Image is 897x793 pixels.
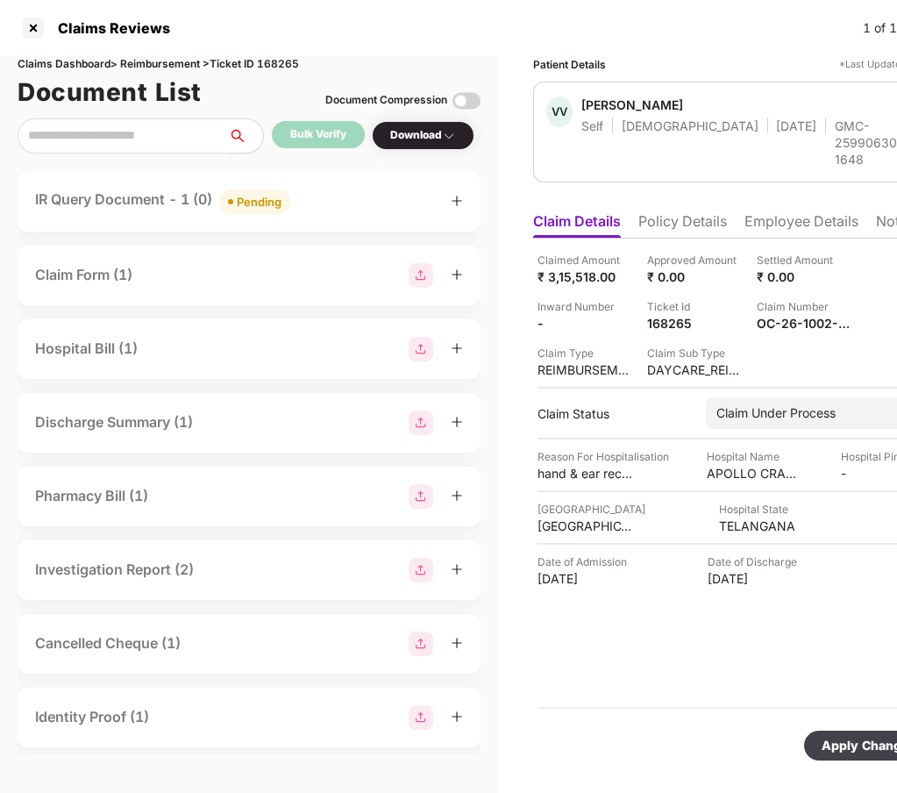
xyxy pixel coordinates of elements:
span: search [227,129,263,143]
h1: Document List [18,73,202,111]
div: [GEOGRAPHIC_DATA] [537,518,634,534]
div: REIMBURSEMENT [537,361,634,378]
div: ₹ 0.00 [757,268,853,285]
span: plus [451,195,463,207]
div: Hospital State [719,501,815,518]
span: plus [451,489,463,502]
li: Policy Details [638,212,727,238]
div: Claimed Amount [537,252,634,268]
img: svg+xml;base64,PHN2ZyBpZD0iR3JvdXBfMjg4MTMiIGRhdGEtbmFtZT0iR3JvdXAgMjg4MTMiIHhtbG5zPSJodHRwOi8vd3... [409,558,433,582]
span: plus [451,563,463,575]
img: svg+xml;base64,PHN2ZyBpZD0iR3JvdXBfMjg4MTMiIGRhdGEtbmFtZT0iR3JvdXAgMjg4MTMiIHhtbG5zPSJodHRwOi8vd3... [409,263,433,288]
div: Claim Form (1) [35,264,132,286]
div: Discharge Summary (1) [35,411,193,433]
div: Self [581,118,603,168]
div: Investigation Report (2) [35,559,194,581]
div: hand & ear reconstrauction post burn [537,465,634,482]
div: Claim Type [537,345,634,361]
div: APOLLO CRADLE(A UNIT OF Apollo SPECIALTY HOSPITALS PVT LTD) - [GEOGRAPHIC_DATA] [707,465,803,482]
div: Patient Details [533,56,606,73]
button: search [227,118,264,154]
span: plus [451,711,463,723]
div: Bulk Verify [290,126,346,143]
div: Reason For Hospitalisation [537,448,669,465]
div: Claims Reviews [47,19,170,37]
div: Date of Discharge [708,554,804,570]
div: Inward Number [537,298,634,315]
div: Hospital Name [707,448,803,465]
div: [PERSON_NAME] [581,96,683,113]
div: Claim Sub Type [647,345,744,361]
div: [DATE] [708,570,804,587]
span: plus [451,416,463,428]
img: svg+xml;base64,PHN2ZyBpZD0iR3JvdXBfMjg4MTMiIGRhdGEtbmFtZT0iR3JvdXAgMjg4MTMiIHhtbG5zPSJodHRwOi8vd3... [409,632,433,656]
div: Cancelled Cheque (1) [35,632,181,654]
div: DAYCARE_REIMBURSEMENT [647,361,744,378]
div: Pharmacy Bill (1) [35,485,148,507]
div: TELANGANA [719,518,815,534]
img: svg+xml;base64,PHN2ZyBpZD0iRHJvcGRvd24tMzJ4MzIiIHhtbG5zPSJodHRwOi8vd3d3LnczLm9yZy8yMDAwL3N2ZyIgd2... [442,129,456,143]
div: IR Query Document - 1 (0) [35,189,290,214]
span: plus [451,268,463,281]
div: - [537,315,634,332]
div: Hospital Bill (1) [35,338,138,360]
div: [DATE] [776,118,816,168]
li: Claim Details [533,212,621,238]
div: Settled Amount [757,252,853,268]
div: Download [390,127,456,144]
div: 168265 [647,315,744,332]
div: VV [546,96,573,127]
div: Claim Status [537,405,688,422]
li: Employee Details [744,212,858,238]
div: ₹ 3,15,518.00 [537,268,634,285]
div: Identity Proof (1) [35,706,149,728]
div: [DATE] [537,570,634,587]
img: svg+xml;base64,PHN2ZyBpZD0iR3JvdXBfMjg4MTMiIGRhdGEtbmFtZT0iR3JvdXAgMjg4MTMiIHhtbG5zPSJodHRwOi8vd3... [409,337,433,361]
div: Document Compression [325,92,447,109]
div: Claims Dashboard > Reimbursement > Ticket ID 168265 [18,56,481,73]
div: Date of Admission [537,554,634,570]
div: Approved Amount [647,252,744,268]
div: [GEOGRAPHIC_DATA] [537,501,645,518]
img: svg+xml;base64,PHN2ZyBpZD0iR3JvdXBfMjg4MTMiIGRhdGEtbmFtZT0iR3JvdXAgMjg4MTMiIHhtbG5zPSJodHRwOi8vd3... [409,484,433,509]
span: plus [451,637,463,649]
div: [DEMOGRAPHIC_DATA] [622,118,758,168]
div: Claim Under Process [716,404,836,423]
span: plus [451,342,463,354]
div: ₹ 0.00 [647,268,744,285]
div: Claim Number [757,298,853,315]
img: svg+xml;base64,PHN2ZyBpZD0iVG9nZ2xlLTMyeDMyIiB4bWxucz0iaHR0cDovL3d3dy53My5vcmcvMjAwMC9zdmciIHdpZH... [452,87,481,115]
div: 1 of 1 [863,18,897,38]
div: Ticket Id [647,298,744,315]
div: Pending [237,193,281,211]
img: svg+xml;base64,PHN2ZyBpZD0iR3JvdXBfMjg4MTMiIGRhdGEtbmFtZT0iR3JvdXAgMjg4MTMiIHhtbG5zPSJodHRwOi8vd3... [409,705,433,730]
img: svg+xml;base64,PHN2ZyBpZD0iR3JvdXBfMjg4MTMiIGRhdGEtbmFtZT0iR3JvdXAgMjg4MTMiIHhtbG5zPSJodHRwOi8vd3... [409,411,433,435]
div: OC-26-1002-8403-00411449 [757,315,853,332]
